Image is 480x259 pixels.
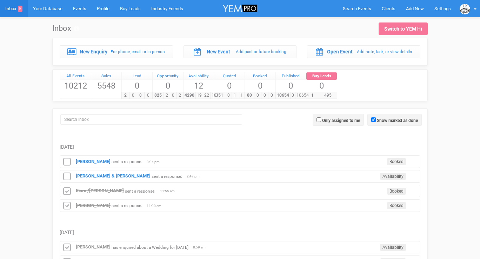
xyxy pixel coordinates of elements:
span: 0 [129,92,137,99]
span: 2 [164,92,170,99]
span: 0 [122,80,152,92]
small: has enquired about a Wedding for [DATE] [112,245,188,250]
label: Only assigned to me [322,117,360,124]
label: New Enquiry [80,48,107,55]
span: 12 [184,80,214,92]
span: 2 [121,92,129,99]
a: Booked [245,72,275,80]
small: Add note, task, or view details [357,49,412,54]
a: Sales [91,72,122,80]
span: 5 [18,6,22,12]
span: Booked [387,202,406,209]
span: 19 [195,92,203,99]
a: Open Event Add note, task, or view details [307,45,420,58]
span: 18 [210,92,218,99]
span: 0 [214,80,245,92]
span: 825 [152,92,164,99]
a: Switch to YEM Hi [379,22,428,35]
span: 1 [238,92,245,99]
span: 0 [225,92,232,99]
span: 0 [261,92,268,99]
span: 0 [144,92,152,99]
span: 10212 [60,80,91,92]
a: New Event Add past or future booking [184,45,297,58]
a: Buy Leads [306,72,337,80]
label: New Event [207,48,230,55]
a: New Enquiry For phone, email or in-person [60,45,173,58]
a: Availability [184,72,214,80]
span: 3:04 pm [147,160,164,164]
span: 0 [254,92,261,99]
span: Availability [380,244,406,251]
a: Published [276,72,306,80]
a: [PERSON_NAME] [76,203,111,208]
span: Booked [387,188,406,195]
span: 2 [176,92,183,99]
input: Search Inbox [60,114,242,125]
span: 0 [170,92,176,99]
span: 0 [153,80,183,92]
span: 8:59 am [193,245,211,250]
span: 0 [290,92,295,99]
small: For phone, email or in-person [111,49,165,54]
a: Lead [122,72,152,80]
span: 5548 [91,80,122,92]
span: Booked [387,158,406,165]
span: Availability [380,173,406,180]
div: Switch to YEM Hi [384,25,422,32]
label: Show marked as done [377,117,418,124]
span: 22 [203,92,211,99]
a: [PERSON_NAME] & [PERSON_NAME] [76,173,151,179]
label: Open Event [327,48,353,55]
span: 10654 [295,92,310,99]
small: sent a response: [125,188,155,193]
a: All Events [60,72,91,80]
span: 4290 [183,92,196,99]
span: 1 [232,92,238,99]
img: data [460,4,470,14]
small: sent a response: [112,203,142,208]
span: 2:47 pm [187,174,204,179]
span: 0 [306,80,337,92]
span: 11:55 am [160,189,178,194]
span: 0 [245,80,275,92]
small: Add past or future booking [236,49,286,54]
span: 0 [268,92,275,99]
small: sent a response: [112,159,142,164]
span: 80 [245,92,254,99]
span: Add New [406,6,424,11]
a: [PERSON_NAME] [76,159,111,164]
span: 0 [137,92,145,99]
h5: [DATE] [60,230,420,235]
span: Search Events [343,6,371,11]
span: 351 [214,92,225,99]
a: Opportunity [153,72,183,80]
a: Quoted [214,72,245,80]
span: Clients [382,6,395,11]
span: 11:00 am [147,203,164,208]
span: 0 [276,80,306,92]
span: 495 [319,92,337,99]
h1: Inbox [52,24,79,33]
a: Kiara /[PERSON_NAME] [76,188,124,193]
span: 1 [306,92,319,99]
small: sent a response: [152,174,182,179]
h5: [DATE] [60,144,420,150]
span: 10654 [275,92,291,99]
a: [PERSON_NAME] [76,244,111,250]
